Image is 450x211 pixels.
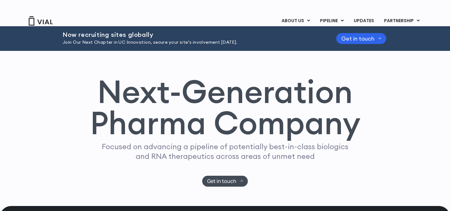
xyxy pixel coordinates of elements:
p: Join Our Next Chapter in UC Innovation, secure your site’s involvement [DATE]. [62,39,321,46]
a: PIPELINEMenu Toggle [315,16,348,26]
p: Focused on advancing a pipeline of potentially best-in-class biologics and RNA therapeutics acros... [99,142,351,161]
h2: Now recruiting sites globally [62,31,321,38]
span: Get in touch [207,179,236,184]
a: Get in touch [336,33,386,44]
a: Get in touch [202,176,248,187]
a: ABOUT USMenu Toggle [277,16,315,26]
img: Vial Logo [28,16,53,26]
span: Get in touch [341,36,374,41]
a: PARTNERSHIPMenu Toggle [379,16,425,26]
h1: Next-Generation Pharma Company [90,76,360,139]
a: UPDATES [349,16,379,26]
